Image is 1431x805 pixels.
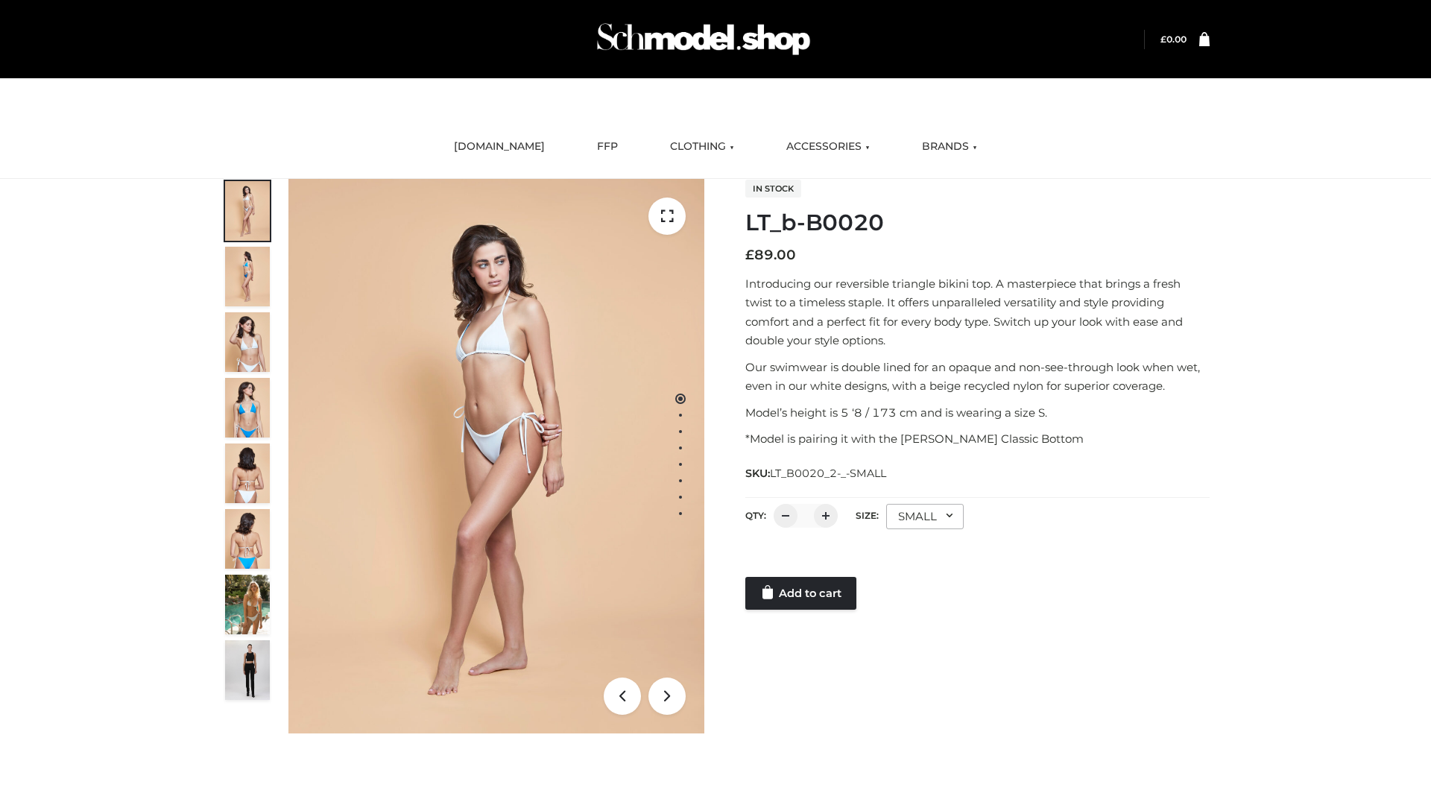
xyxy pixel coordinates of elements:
span: £ [745,247,754,263]
p: Introducing our reversible triangle bikini top. A masterpiece that brings a fresh twist to a time... [745,274,1210,350]
label: QTY: [745,510,766,521]
a: CLOTHING [659,130,745,163]
div: SMALL [886,504,964,529]
img: ArielClassicBikiniTop_CloudNine_AzureSky_OW114ECO_1 [288,179,704,733]
img: Arieltop_CloudNine_AzureSky2.jpg [225,575,270,634]
img: ArielClassicBikiniTop_CloudNine_AzureSky_OW114ECO_7-scaled.jpg [225,443,270,503]
a: Add to cart [745,577,856,610]
label: Size: [856,510,879,521]
img: ArielClassicBikiniTop_CloudNine_AzureSky_OW114ECO_3-scaled.jpg [225,312,270,372]
span: £ [1160,34,1166,45]
bdi: 89.00 [745,247,796,263]
img: Schmodel Admin 964 [592,10,815,69]
img: ArielClassicBikiniTop_CloudNine_AzureSky_OW114ECO_1-scaled.jpg [225,181,270,241]
img: ArielClassicBikiniTop_CloudNine_AzureSky_OW114ECO_2-scaled.jpg [225,247,270,306]
a: BRANDS [911,130,988,163]
img: ArielClassicBikiniTop_CloudNine_AzureSky_OW114ECO_4-scaled.jpg [225,378,270,438]
span: SKU: [745,464,888,482]
bdi: 0.00 [1160,34,1187,45]
a: £0.00 [1160,34,1187,45]
span: In stock [745,180,801,198]
p: Our swimwear is double lined for an opaque and non-see-through look when wet, even in our white d... [745,358,1210,396]
img: ArielClassicBikiniTop_CloudNine_AzureSky_OW114ECO_8-scaled.jpg [225,509,270,569]
a: ACCESSORIES [775,130,881,163]
span: LT_B0020_2-_-SMALL [770,467,886,480]
a: FFP [586,130,629,163]
p: *Model is pairing it with the [PERSON_NAME] Classic Bottom [745,429,1210,449]
a: [DOMAIN_NAME] [443,130,556,163]
h1: LT_b-B0020 [745,209,1210,236]
img: 49df5f96394c49d8b5cbdcda3511328a.HD-1080p-2.5Mbps-49301101_thumbnail.jpg [225,640,270,700]
p: Model’s height is 5 ‘8 / 173 cm and is wearing a size S. [745,403,1210,423]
